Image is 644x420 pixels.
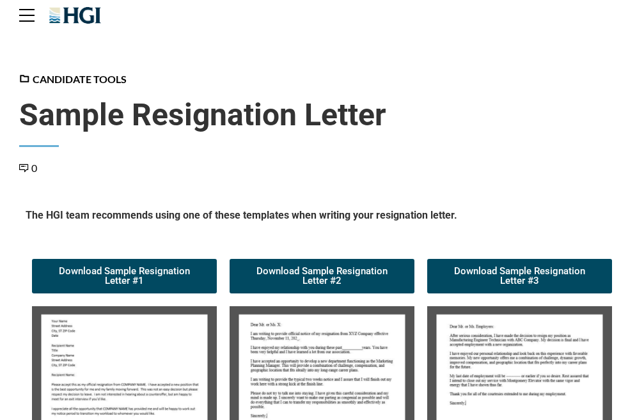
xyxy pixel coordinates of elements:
span: Sample Resignation Letter [19,97,625,134]
a: Download Sample Resignation Letter #2 [230,259,414,293]
a: Download Sample Resignation Letter #3 [427,259,612,293]
span: Download Sample Resignation Letter #1 [47,267,201,286]
a: Download Sample Resignation Letter #1 [32,259,217,293]
span: Download Sample Resignation Letter #3 [443,267,597,286]
span: Download Sample Resignation Letter #2 [245,267,399,286]
h5: The HGI team recommends using one of these templates when writing your resignation letter. [26,208,618,227]
a: Candidate Tools [19,73,127,85]
a: 0 [19,162,37,174]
